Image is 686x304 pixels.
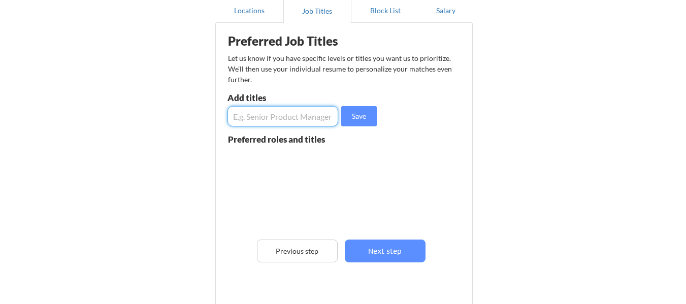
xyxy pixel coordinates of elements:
button: Save [341,106,377,126]
div: Preferred Job Titles [228,35,356,47]
input: E.g. Senior Product Manager [227,106,338,126]
div: Let us know if you have specific levels or titles you want us to prioritize. We’ll then use your ... [228,53,453,85]
button: Previous step [257,240,338,262]
button: Next step [345,240,426,262]
div: Preferred roles and titles [228,135,338,144]
div: Add titles [227,93,336,102]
